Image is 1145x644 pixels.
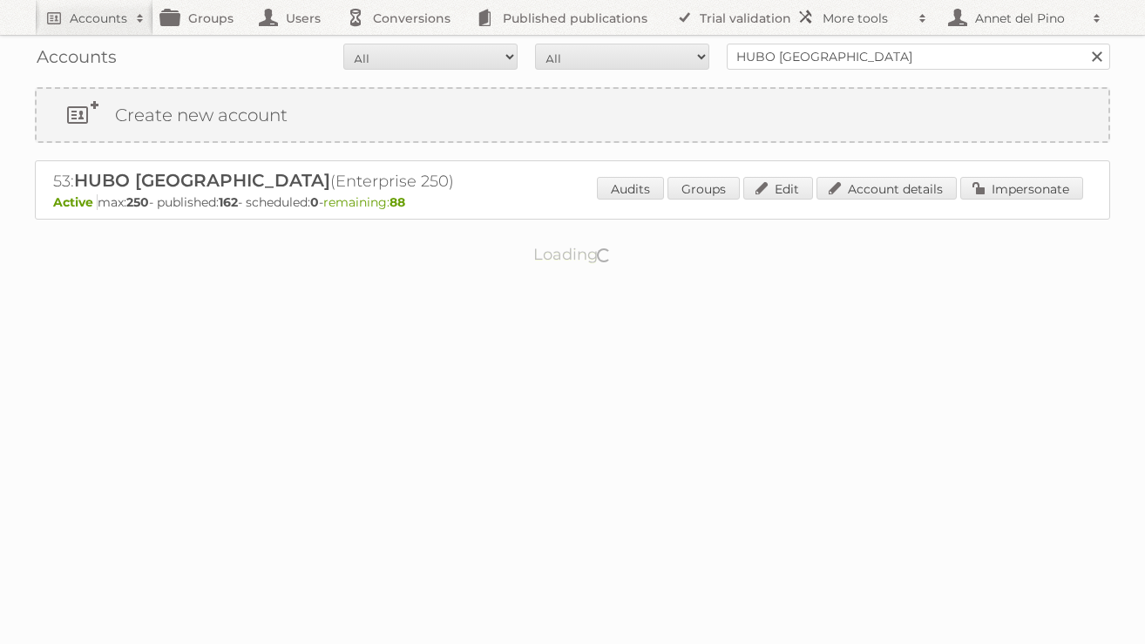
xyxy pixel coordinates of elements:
[597,177,664,200] a: Audits
[390,194,405,210] strong: 88
[74,170,330,191] span: HUBO [GEOGRAPHIC_DATA]
[816,177,957,200] a: Account details
[126,194,149,210] strong: 250
[37,89,1108,141] a: Create new account
[743,177,813,200] a: Edit
[53,194,98,210] span: Active
[971,10,1084,27] h2: Annet del Pino
[323,194,405,210] span: remaining:
[70,10,127,27] h2: Accounts
[53,170,663,193] h2: 53: (Enterprise 250)
[823,10,910,27] h2: More tools
[667,177,740,200] a: Groups
[478,237,667,272] p: Loading
[310,194,319,210] strong: 0
[219,194,238,210] strong: 162
[53,194,1092,210] p: max: - published: - scheduled: -
[960,177,1083,200] a: Impersonate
